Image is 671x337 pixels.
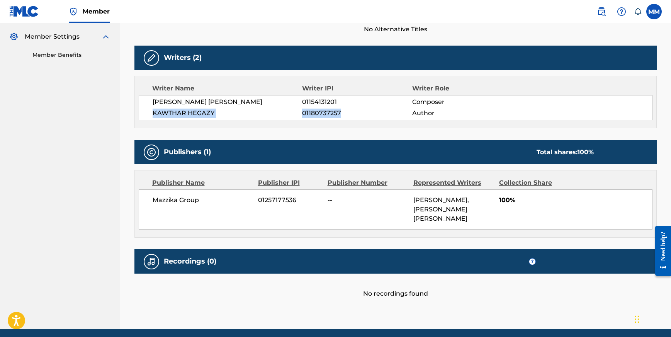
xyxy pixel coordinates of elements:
div: User Menu [646,4,662,19]
img: help [617,7,626,16]
span: -- [328,196,408,205]
img: MLC Logo [9,6,39,17]
span: Author [412,109,512,118]
span: Mazzika Group [153,196,253,205]
img: Top Rightsholder [69,7,78,16]
img: Member Settings [9,32,19,41]
span: 01257177536 [258,196,322,205]
img: Writers [147,53,156,63]
span: No Alternative Titles [134,25,657,34]
span: Member [83,7,110,16]
img: Publishers [147,148,156,157]
h5: Writers (2) [164,53,202,62]
div: Publisher IPI [258,178,322,187]
span: 100% [499,196,652,205]
a: Public Search [594,4,609,19]
div: Drag [635,308,639,331]
img: search [597,7,606,16]
img: expand [101,32,110,41]
span: Composer [412,97,512,107]
div: Publisher Number [328,178,408,187]
div: Writer Role [412,84,512,93]
span: 01180737257 [302,109,412,118]
div: Notifications [634,8,642,15]
h5: Publishers (1) [164,148,211,157]
span: Member Settings [25,32,80,41]
span: [PERSON_NAME] [PERSON_NAME] [153,97,302,107]
h5: Recordings (0) [164,257,216,266]
div: No recordings found [134,274,657,298]
div: Help [614,4,629,19]
div: Publisher Name [152,178,252,187]
span: 01154131201 [302,97,412,107]
span: ? [529,259,535,265]
div: Represented Writers [413,178,493,187]
div: Writer Name [152,84,302,93]
div: Total shares: [537,148,594,157]
a: Member Benefits [32,51,110,59]
img: Recordings [147,257,156,266]
iframe: Resource Center [649,220,671,282]
span: [PERSON_NAME], [PERSON_NAME] [PERSON_NAME] [413,196,469,222]
div: Collection Share [499,178,574,187]
div: Writer IPI [302,84,412,93]
span: KAWTHAR HEGAZY [153,109,302,118]
span: 100 % [578,148,594,156]
iframe: Chat Widget [632,300,671,337]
